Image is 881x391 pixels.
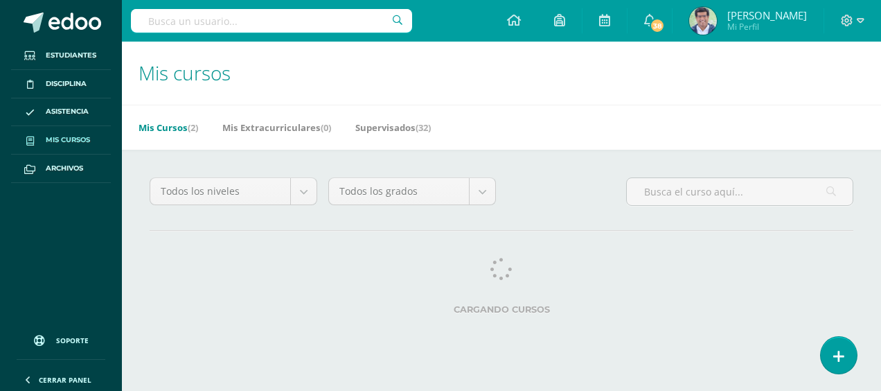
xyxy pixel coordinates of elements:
[39,375,91,385] span: Cerrar panel
[46,106,89,117] span: Asistencia
[46,134,90,146] span: Mis cursos
[11,42,111,70] a: Estudiantes
[339,178,459,205] span: Todos los grados
[650,18,665,33] span: 38
[17,322,105,356] a: Soporte
[727,8,807,22] span: [PERSON_NAME]
[222,116,331,139] a: Mis Extracurriculares(0)
[416,121,431,134] span: (32)
[11,155,111,183] a: Archivos
[150,178,317,205] a: Todos los niveles
[188,121,198,134] span: (2)
[727,21,807,33] span: Mi Perfil
[139,60,231,86] span: Mis cursos
[139,116,198,139] a: Mis Cursos(2)
[56,336,89,345] span: Soporte
[11,98,111,127] a: Asistencia
[11,126,111,155] a: Mis cursos
[161,178,280,205] span: Todos los niveles
[689,7,717,35] img: b46573023e8a10d5c8a4176346771f40.png
[46,163,83,174] span: Archivos
[131,9,412,33] input: Busca un usuario...
[329,178,495,205] a: Todos los grados
[46,50,96,61] span: Estudiantes
[627,178,853,205] input: Busca el curso aquí...
[355,116,431,139] a: Supervisados(32)
[46,78,87,89] span: Disciplina
[321,121,331,134] span: (0)
[11,70,111,98] a: Disciplina
[150,304,853,315] label: Cargando cursos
